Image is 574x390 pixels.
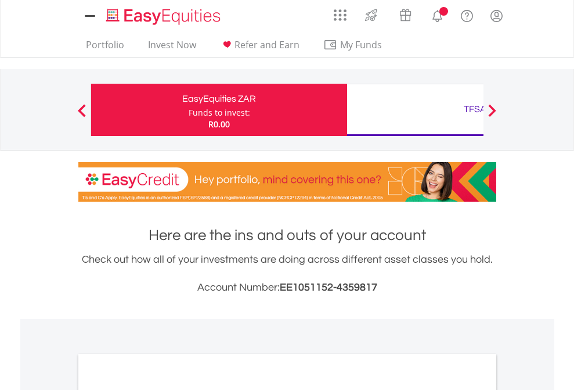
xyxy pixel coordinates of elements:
span: My Funds [323,37,399,52]
a: Invest Now [143,39,201,57]
img: EasyCredit Promotion Banner [78,162,496,202]
button: Previous [70,110,93,121]
img: grid-menu-icon.svg [334,9,346,22]
button: Next [481,110,504,121]
span: R0.00 [208,119,230,130]
a: Vouchers [388,3,423,24]
img: vouchers-v2.svg [396,6,415,24]
a: My Profile [482,3,511,28]
div: Check out how all of your investments are doing across different asset classes you hold. [78,252,496,296]
span: EE1051152-4359817 [280,282,377,293]
h1: Here are the ins and outs of your account [78,225,496,246]
img: EasyEquities_Logo.png [104,7,225,26]
div: Funds to invest: [189,107,250,119]
a: Portfolio [81,39,129,57]
a: Home page [102,3,225,26]
span: Refer and Earn [234,38,299,51]
div: EasyEquities ZAR [98,91,340,107]
a: Refer and Earn [215,39,304,57]
a: Notifications [423,3,452,26]
h3: Account Number: [78,280,496,296]
a: AppsGrid [326,3,354,22]
a: FAQ's and Support [452,3,482,26]
img: thrive-v2.svg [362,6,381,24]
